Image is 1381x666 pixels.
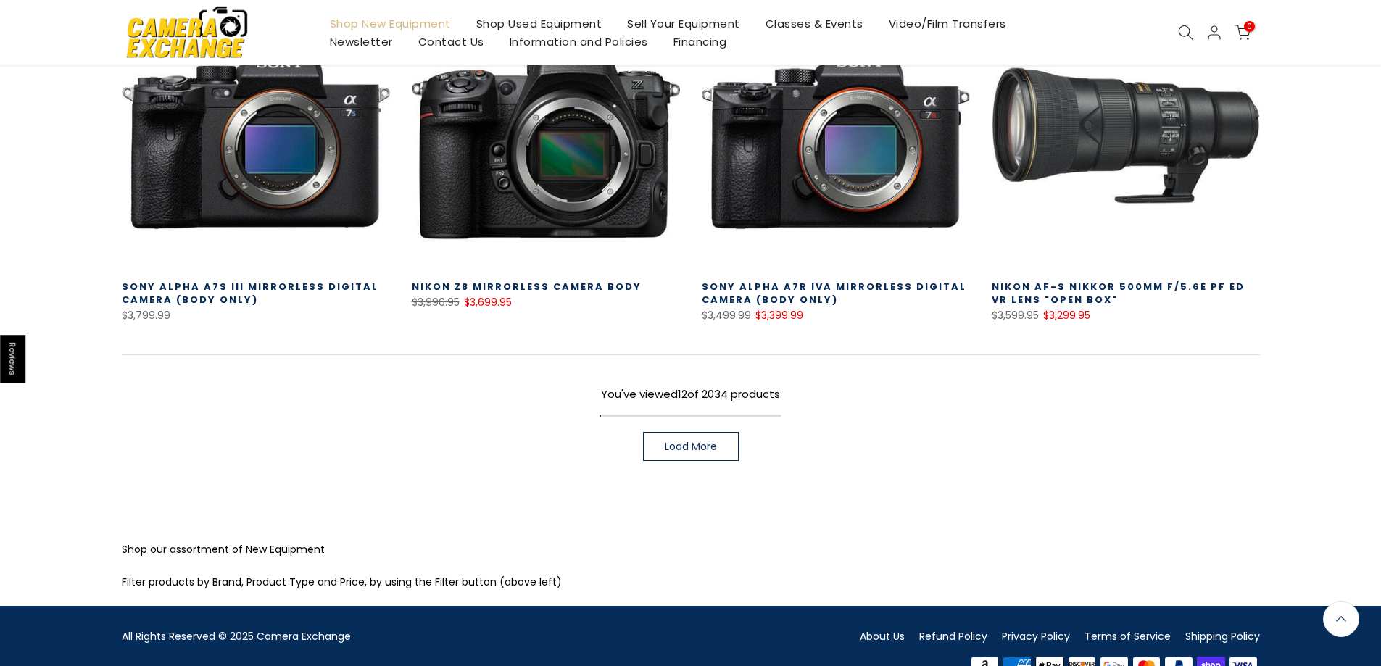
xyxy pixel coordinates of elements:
[317,33,405,51] a: Newsletter
[1244,21,1255,32] span: 0
[317,14,463,33] a: Shop New Equipment
[919,629,987,644] a: Refund Policy
[876,14,1019,33] a: Video/Film Transfers
[1002,629,1070,644] a: Privacy Policy
[702,308,751,322] del: $3,499.99
[678,386,687,401] span: 12
[643,432,739,461] a: Load More
[122,280,378,307] a: Sony Alpha a7S III Mirrorless Digital Camera (Body Only)
[660,33,739,51] a: Financing
[1043,307,1090,325] ins: $3,299.95
[412,295,460,309] del: $3,996.95
[122,628,680,646] div: All Rights Reserved © 2025 Camera Exchange
[992,280,1245,307] a: Nikon AF-S Nikkor 500mm f/5.6E PF ED VR Lens "Open Box"
[464,294,512,312] ins: $3,699.95
[752,14,876,33] a: Classes & Events
[497,33,660,51] a: Information and Policies
[1185,629,1260,644] a: Shipping Policy
[702,280,966,307] a: Sony Alpha a7R IVa Mirrorless Digital Camera (Body Only)
[992,308,1039,322] del: $3,599.95
[860,629,905,644] a: About Us
[122,575,562,589] span: Filter products by Brand, Product Type and Price, by using the Filter button (above left)
[1085,629,1171,644] a: Terms of Service
[1235,25,1251,41] a: 0
[405,33,497,51] a: Contact Us
[755,307,803,325] ins: $3,399.99
[665,441,717,451] span: Load More
[601,386,780,401] span: You've viewed of 2034 products
[122,307,390,325] div: $3,799.99
[463,14,615,33] a: Shop Used Equipment
[1323,601,1359,637] a: Back to the top
[615,14,753,33] a: Sell Your Equipment
[122,541,1260,559] p: Shop our assortment of New Equipment
[412,280,642,294] a: Nikon Z8 Mirrorless Camera Body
